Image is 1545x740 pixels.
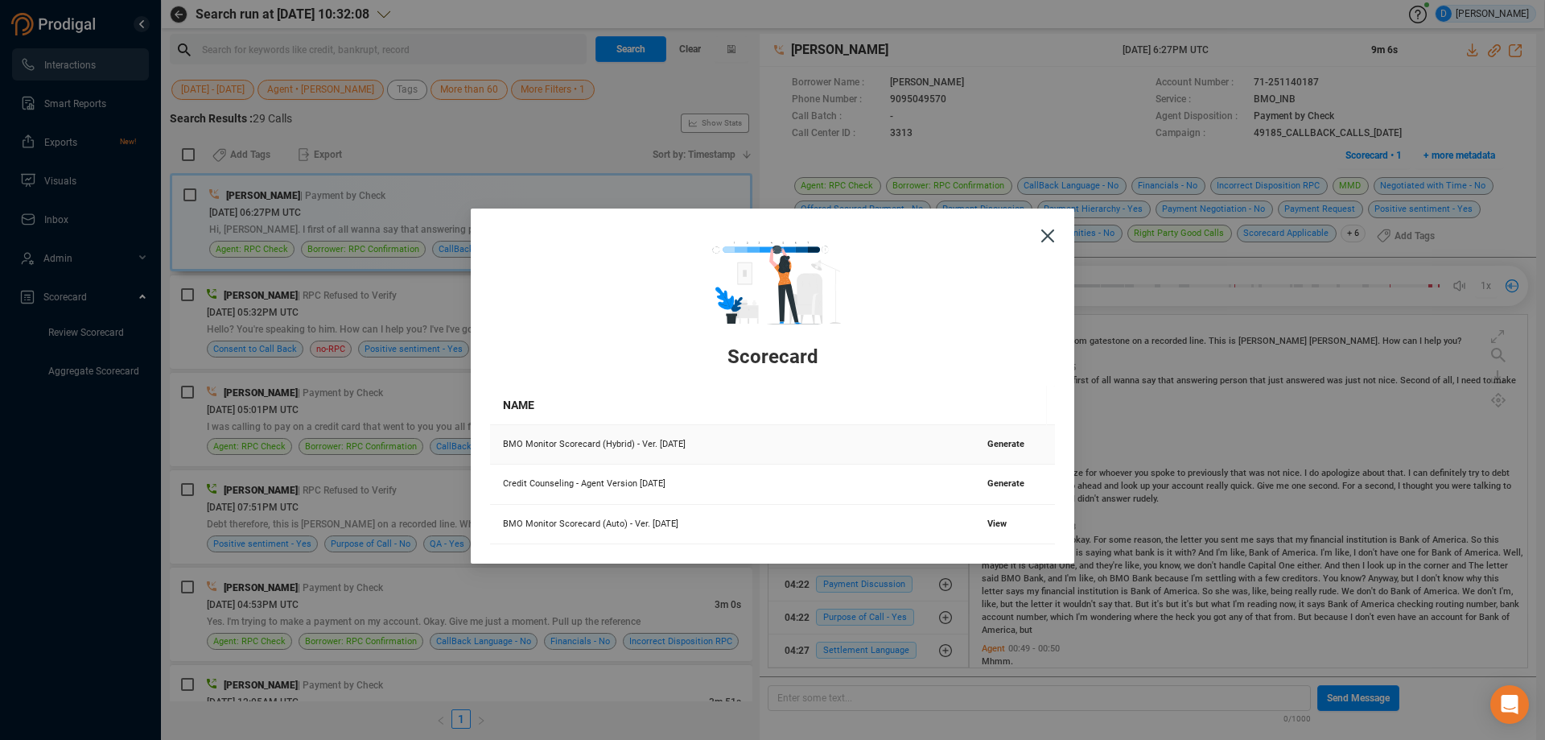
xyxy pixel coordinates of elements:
[987,439,1024,449] span: Generate
[503,478,665,489] span: Credit Counseling - Agent Version [DATE]
[987,478,1024,489] span: Generate
[1021,209,1074,262] button: Close
[503,439,686,449] span: BMO Monitor Scorecard (Hybrid) - Ver. [DATE]
[490,342,1055,373] span: Scorecard
[490,386,966,425] th: Name
[503,519,678,529] span: BMO Monitor Scorecard (Auto) - Ver. [DATE]
[987,519,1007,529] span: View
[1490,685,1529,724] div: Open Intercom Messenger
